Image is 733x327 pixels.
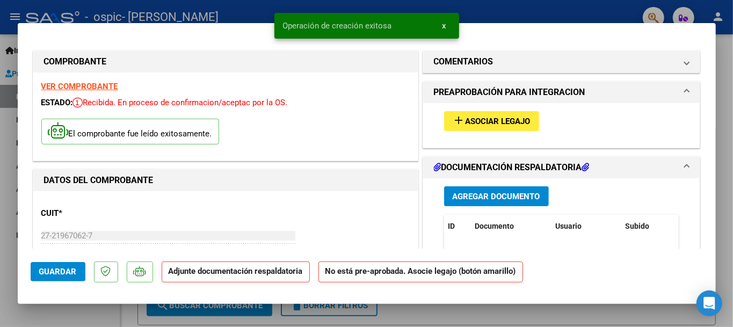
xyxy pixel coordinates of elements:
[423,103,700,148] div: PREAPROBACIÓN PARA INTEGRACION
[423,51,700,72] mat-expansion-panel-header: COMENTARIOS
[41,98,73,107] span: ESTADO:
[41,82,118,91] a: VER COMPROBANTE
[466,117,531,126] span: Asociar Legajo
[434,86,585,99] h1: PREAPROBACIÓN PARA INTEGRACION
[556,222,582,230] span: Usuario
[626,222,650,230] span: Subido
[41,207,152,220] p: CUIT
[434,16,455,35] button: x
[551,215,621,238] datatable-header-cell: Usuario
[423,157,700,178] mat-expansion-panel-header: DOCUMENTACIÓN RESPALDATORIA
[423,82,700,103] mat-expansion-panel-header: PREAPROBACIÓN PARA INTEGRACION
[318,261,523,282] strong: No está pre-aprobada. Asocie legajo (botón amarillo)
[44,175,154,185] strong: DATOS DEL COMPROBANTE
[453,114,466,127] mat-icon: add
[448,222,455,230] span: ID
[434,161,590,174] h1: DOCUMENTACIÓN RESPALDATORIA
[696,290,722,316] div: Open Intercom Messenger
[444,215,471,238] datatable-header-cell: ID
[39,267,77,277] span: Guardar
[41,119,219,145] p: El comprobante fue leído exitosamente.
[73,98,288,107] span: Recibida. En proceso de confirmacion/aceptac por la OS.
[442,21,446,31] span: x
[31,262,85,281] button: Guardar
[434,55,493,68] h1: COMENTARIOS
[621,215,675,238] datatable-header-cell: Subido
[444,186,549,206] button: Agregar Documento
[453,192,540,201] span: Agregar Documento
[471,215,551,238] datatable-header-cell: Documento
[444,111,539,131] button: Asociar Legajo
[169,266,303,276] strong: Adjunte documentación respaldatoria
[283,20,392,31] span: Operación de creación exitosa
[475,222,514,230] span: Documento
[44,56,107,67] strong: COMPROBANTE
